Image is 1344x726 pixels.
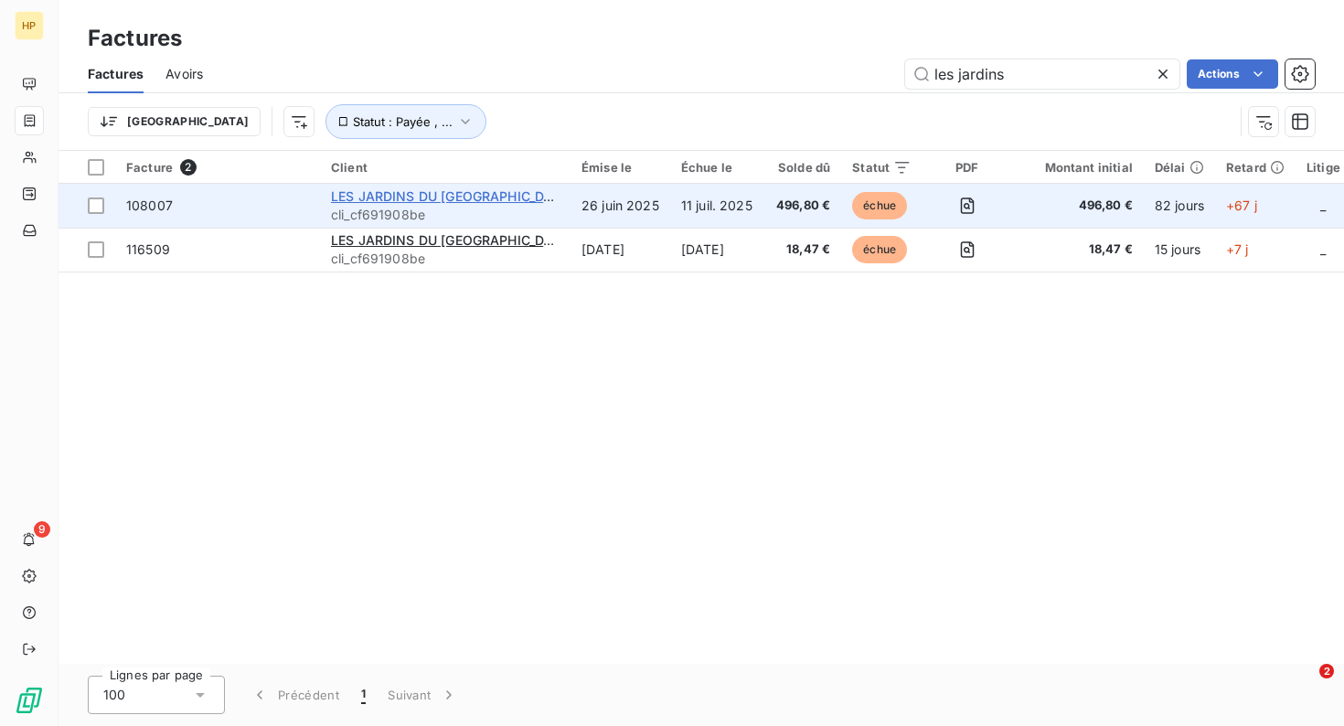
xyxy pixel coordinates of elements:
[905,59,1179,89] input: Rechercher
[1155,160,1204,175] div: Délai
[1226,198,1257,213] span: +67 j
[15,686,44,715] img: Logo LeanPay
[331,232,573,248] span: LES JARDINS DU [GEOGRAPHIC_DATA]
[933,160,1000,175] div: PDF
[361,686,366,704] span: 1
[1023,160,1133,175] div: Montant initial
[377,676,469,714] button: Suivant
[1307,160,1340,175] div: Litige
[1023,240,1133,259] span: 18,47 €
[34,521,50,538] span: 9
[776,160,830,175] div: Solde dû
[165,65,203,83] span: Avoirs
[571,228,670,272] td: [DATE]
[1144,228,1215,272] td: 15 jours
[571,184,670,228] td: 26 juin 2025
[331,160,560,175] div: Client
[180,159,197,176] span: 2
[88,107,261,136] button: [GEOGRAPHIC_DATA]
[126,198,173,213] span: 108007
[670,228,765,272] td: [DATE]
[670,184,765,228] td: 11 juil. 2025
[88,65,144,83] span: Factures
[126,160,173,175] span: Facture
[353,114,453,129] span: Statut : Payée , ...
[88,22,182,55] h3: Factures
[350,676,377,714] button: 1
[126,241,170,257] span: 116509
[325,104,486,139] button: Statut : Payée , ...
[776,240,830,259] span: 18,47 €
[331,206,560,224] span: cli_cf691908be
[776,197,830,215] span: 496,80 €
[1187,59,1278,89] button: Actions
[331,250,560,268] span: cli_cf691908be
[331,188,573,204] span: LES JARDINS DU [GEOGRAPHIC_DATA]
[1226,160,1285,175] div: Retard
[1320,198,1326,213] span: _
[1319,664,1334,678] span: 2
[1023,197,1133,215] span: 496,80 €
[1226,241,1249,257] span: +7 j
[681,160,754,175] div: Échue le
[1144,184,1215,228] td: 82 jours
[852,192,907,219] span: échue
[240,676,350,714] button: Précédent
[852,236,907,263] span: échue
[103,686,125,704] span: 100
[581,160,659,175] div: Émise le
[1320,241,1326,257] span: _
[1282,664,1326,708] iframe: Intercom live chat
[852,160,912,175] div: Statut
[15,11,44,40] div: HP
